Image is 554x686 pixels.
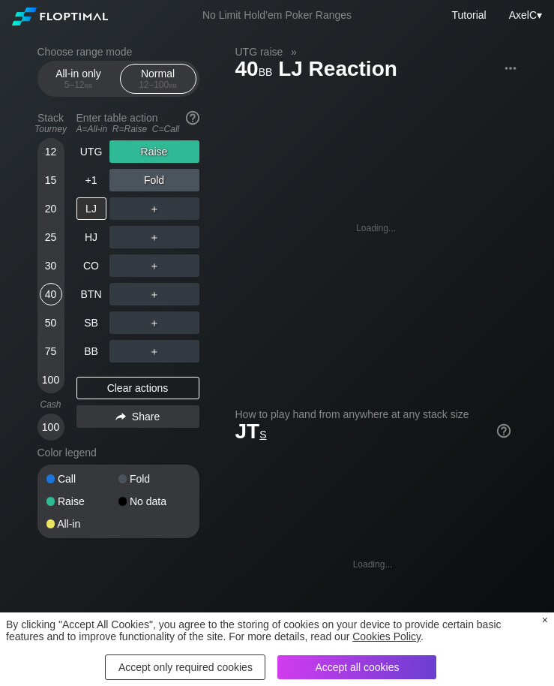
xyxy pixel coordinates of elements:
[37,46,199,58] h2: Choose range mode
[40,140,62,163] div: 12
[6,618,536,642] div: By clicking "Accept All Cookies", you agree to the storing of cookies on your device to provide c...
[85,80,93,90] span: bb
[502,60,519,77] img: ellipsis.fd386fe8.svg
[109,340,199,363] div: ＋
[31,124,70,134] div: Tourney
[118,496,190,507] div: No data
[127,80,190,90] div: 12 – 100
[76,405,199,428] div: Share
[37,441,199,465] div: Color legend
[233,58,275,83] span: 40
[46,474,118,484] div: Call
[109,226,199,248] div: ＋
[76,169,106,191] div: +1
[44,65,113,93] div: All-in only
[76,124,199,134] div: A=All-in R=Raise C=Call
[109,283,199,305] div: ＋
[505,7,544,23] div: ▾
[259,62,273,79] span: bb
[105,654,265,680] div: Accept only required cookies
[169,80,177,90] span: bb
[40,311,62,334] div: 50
[76,311,106,334] div: SB
[509,9,537,21] span: AxelC
[40,254,62,277] div: 30
[76,106,199,140] div: Enter table action
[180,9,374,25] div: No Limit Hold’em Poker Ranges
[496,423,512,439] img: help.32db89a4.svg
[124,65,193,93] div: Normal
[353,559,393,570] div: Loading...
[31,399,70,410] div: Cash
[115,413,126,421] img: share.864f2f62.svg
[40,226,62,248] div: 25
[12,8,108,26] img: Floptimal logo
[76,254,106,277] div: CO
[277,655,436,679] div: Accept all cookies
[47,80,110,90] div: 5 – 12
[118,474,190,484] div: Fold
[76,226,106,248] div: HJ
[76,283,106,305] div: BTN
[259,425,266,441] span: s
[235,408,511,420] h2: How to play hand from anywhere at any stack size
[356,223,396,233] div: Loading...
[40,340,62,363] div: 75
[184,110,201,126] img: help.32db89a4.svg
[76,340,106,363] div: BB
[233,45,286,59] span: UTG raise
[40,197,62,220] div: 20
[40,169,62,191] div: 15
[542,614,548,626] div: ×
[451,9,486,21] a: Tutorial
[40,416,62,438] div: 100
[40,369,62,391] div: 100
[109,169,199,191] div: Fold
[40,283,62,305] div: 40
[109,140,199,163] div: Raise
[76,197,106,220] div: LJ
[352,630,421,642] a: Cookies Policy
[276,58,400,83] span: LJ Reaction
[109,197,199,220] div: ＋
[283,46,304,58] span: »
[46,519,118,529] div: All-in
[76,140,106,163] div: UTG
[31,106,70,140] div: Stack
[109,311,199,334] div: ＋
[46,496,118,507] div: Raise
[76,377,199,399] div: Clear actions
[109,254,199,277] div: ＋
[235,420,267,443] span: JT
